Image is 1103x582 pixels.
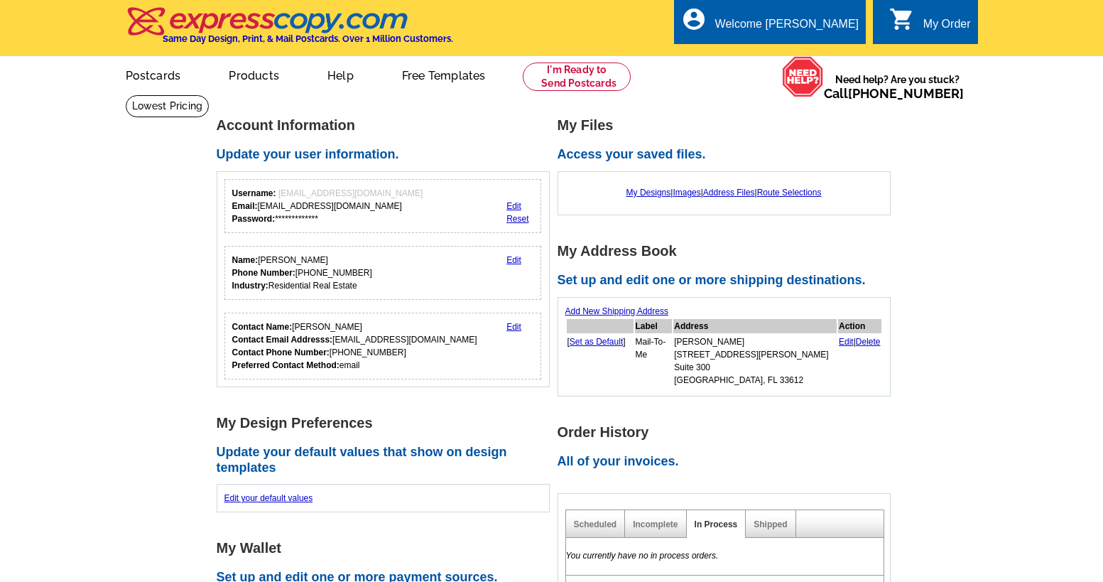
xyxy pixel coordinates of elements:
a: shopping_cart My Order [889,16,971,33]
a: Images [673,188,700,198]
strong: Username: [232,188,276,198]
a: Edit [506,322,521,332]
div: Your login information. [224,179,542,233]
strong: Phone Number: [232,268,295,278]
a: Incomplete [633,519,678,529]
div: Welcome [PERSON_NAME] [715,18,859,38]
h4: Same Day Design, Print, & Mail Postcards. Over 1 Million Customers. [163,33,453,44]
strong: Contact Phone Number: [232,347,330,357]
th: Label [635,319,673,333]
div: Who should we contact regarding order issues? [224,313,542,379]
a: In Process [695,519,738,529]
a: Reset [506,214,528,224]
h1: Order History [558,425,898,440]
td: Mail-To-Me [635,335,673,387]
a: Edit [506,201,521,211]
a: Delete [856,337,881,347]
strong: Industry: [232,281,268,291]
strong: Preferred Contact Method: [232,360,339,370]
i: account_circle [681,6,707,32]
h2: Set up and edit one or more shipping destinations. [558,273,898,289]
div: My Order [923,18,971,38]
strong: Contact Name: [232,322,293,332]
h2: Update your user information. [217,147,558,163]
strong: Email: [232,201,258,211]
a: Route Selections [757,188,822,198]
a: Scheduled [574,519,617,529]
a: Add New Shipping Address [565,306,668,316]
h2: Update your default values that show on design templates [217,445,558,475]
a: Help [305,58,376,91]
strong: Contact Email Addresss: [232,335,333,345]
h1: My Address Book [558,244,898,259]
th: Address [673,319,837,333]
a: Same Day Design, Print, & Mail Postcards. Over 1 Million Customers. [126,17,453,44]
td: | [838,335,881,387]
a: Edit your default values [224,493,313,503]
a: Edit [839,337,854,347]
i: shopping_cart [889,6,915,32]
h1: My Wallet [217,541,558,556]
a: Products [206,58,302,91]
div: | | | [565,179,883,206]
div: Your personal details. [224,246,542,300]
span: [EMAIL_ADDRESS][DOMAIN_NAME] [278,188,423,198]
a: My Designs [626,188,671,198]
a: Edit [506,255,521,265]
a: Address Files [703,188,755,198]
h1: Account Information [217,118,558,133]
td: [PERSON_NAME] [STREET_ADDRESS][PERSON_NAME] Suite 300 [GEOGRAPHIC_DATA], FL 33612 [673,335,837,387]
th: Action [838,319,881,333]
a: Free Templates [379,58,509,91]
div: [PERSON_NAME] [EMAIL_ADDRESS][DOMAIN_NAME] [PHONE_NUMBER] email [232,320,477,372]
h1: My Files [558,118,898,133]
a: Shipped [754,519,787,529]
h2: All of your invoices. [558,454,898,470]
h1: My Design Preferences [217,416,558,431]
img: help [782,56,824,97]
strong: Name: [232,255,259,265]
td: [ ] [567,335,634,387]
em: You currently have no in process orders. [566,551,719,561]
span: Need help? Are you stuck? [824,72,971,101]
div: [PERSON_NAME] [PHONE_NUMBER] Residential Real Estate [232,254,372,292]
span: Call [824,86,964,101]
h2: Access your saved files. [558,147,898,163]
a: [PHONE_NUMBER] [848,86,964,101]
a: Postcards [103,58,204,91]
strong: Password: [232,214,276,224]
a: Set as Default [570,337,623,347]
